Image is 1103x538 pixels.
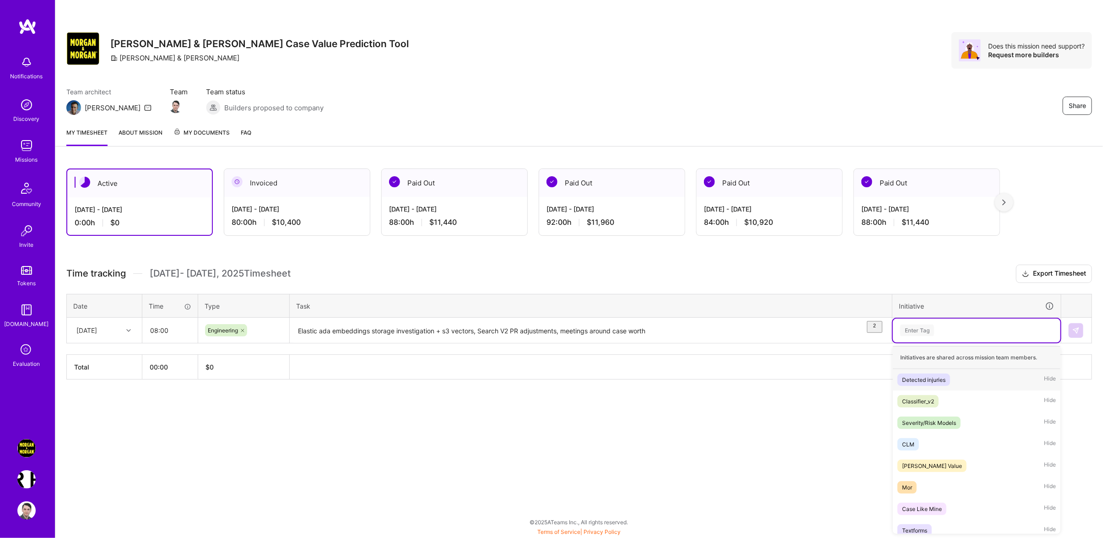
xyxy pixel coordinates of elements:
[224,169,370,197] div: Invoiced
[75,205,205,214] div: [DATE] - [DATE]
[55,511,1103,533] div: © 2025 ATeams Inc., All rights reserved.
[389,176,400,187] img: Paid Out
[893,346,1060,369] div: Initiatives are shared across mission team members.
[110,53,239,63] div: [PERSON_NAME] & [PERSON_NAME]
[704,204,835,214] div: [DATE] - [DATE]
[988,50,1085,59] div: Request more builders
[988,42,1085,50] div: Does this mission need support?
[546,217,677,227] div: 92:00 h
[697,169,842,197] div: Paid Out
[546,204,677,214] div: [DATE] - [DATE]
[224,103,324,113] span: Builders proposed to company
[1044,524,1056,537] span: Hide
[17,278,36,288] div: Tokens
[900,323,934,337] div: Enter Tag
[17,96,36,114] img: discovery
[208,327,238,334] span: Engineering
[1069,101,1086,110] span: Share
[537,528,621,535] span: |
[232,204,362,214] div: [DATE] - [DATE]
[587,217,614,227] span: $11,960
[1022,269,1029,279] i: icon Download
[546,176,557,187] img: Paid Out
[76,326,97,335] div: [DATE]
[1044,503,1056,515] span: Hide
[11,71,43,81] div: Notifications
[144,104,151,111] i: icon Mail
[959,39,981,61] img: Avatar
[861,176,872,187] img: Paid Out
[12,199,41,209] div: Community
[232,176,243,187] img: Invoiced
[861,217,992,227] div: 88:00 h
[429,217,457,227] span: $11,440
[14,114,40,124] div: Discovery
[169,99,183,113] img: Team Member Avatar
[15,470,38,489] a: Terr.ai: Building an Innovative Real Estate Platform
[389,217,520,227] div: 88:00 h
[170,87,188,97] span: Team
[539,169,685,197] div: Paid Out
[1063,97,1092,115] button: Share
[17,136,36,155] img: teamwork
[16,177,38,199] img: Community
[744,217,773,227] span: $10,920
[1044,481,1056,494] span: Hide
[16,155,38,164] div: Missions
[18,342,35,359] i: icon SelectionTeam
[704,217,835,227] div: 84:00 h
[67,169,212,197] div: Active
[17,501,36,520] img: User Avatar
[206,87,324,97] span: Team status
[143,318,197,342] input: HH:MM
[13,359,40,369] div: Evaluation
[75,218,205,228] div: 0:00 h
[902,440,914,449] div: CLM
[67,294,142,318] th: Date
[110,38,409,49] h3: [PERSON_NAME] & [PERSON_NAME] Case Value Prediction Tool
[15,501,38,520] a: User Avatar
[173,128,230,138] span: My Documents
[66,100,81,115] img: Team Architect
[205,363,214,371] span: $ 0
[85,103,141,113] div: [PERSON_NAME]
[854,169,1000,197] div: Paid Out
[20,240,34,250] div: Invite
[291,319,891,343] textarea: To enrich screen reader interactions, please activate Accessibility in Grammarly extension settings
[110,218,119,228] span: $0
[66,32,99,65] img: Company Logo
[1044,438,1056,451] span: Hide
[110,54,118,62] i: icon CompanyGray
[232,217,362,227] div: 80:00 h
[198,294,290,318] th: Type
[170,98,182,114] a: Team Member Avatar
[21,266,32,275] img: tokens
[5,319,49,329] div: [DOMAIN_NAME]
[902,375,946,385] div: Detected injuries
[290,294,892,318] th: Task
[17,301,36,319] img: guide book
[79,177,90,188] img: Active
[584,528,621,535] a: Privacy Policy
[126,328,131,333] i: icon Chevron
[902,526,927,535] div: Textforms
[389,204,520,214] div: [DATE] - [DATE]
[17,222,36,240] img: Invite
[1044,417,1056,429] span: Hide
[902,461,962,471] div: [PERSON_NAME] Value
[15,439,38,457] a: Morgan & Morgan Case Value Prediction Tool
[902,397,934,406] div: Classifier_v2
[206,100,221,115] img: Builders proposed to company
[66,128,108,146] a: My timesheet
[18,18,37,35] img: logo
[1002,199,1006,206] img: right
[66,87,151,97] span: Team architect
[66,268,126,279] span: Time tracking
[1044,395,1056,408] span: Hide
[1044,460,1056,472] span: Hide
[173,128,230,146] a: My Documents
[67,355,142,380] th: Total
[537,528,580,535] a: Terms of Service
[149,301,191,311] div: Time
[902,217,929,227] span: $11,440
